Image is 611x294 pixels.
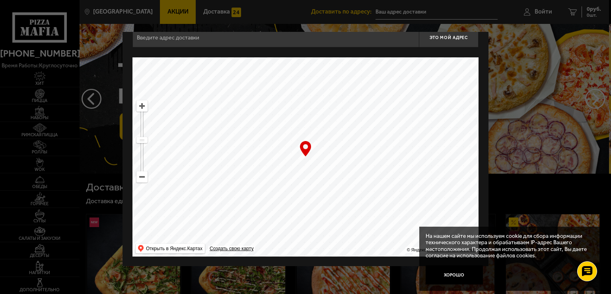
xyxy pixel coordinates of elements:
[426,233,592,259] p: На нашем сайте мы используем cookie для сбора информации технического характера и обрабатываем IP...
[208,246,255,252] a: Создать свою карту
[430,35,468,40] span: Это мой адрес
[136,244,205,253] ymaps: Открыть в Яндекс.Картах
[132,27,419,47] input: Введите адрес доставки
[146,244,202,253] ymaps: Открыть в Яндекс.Картах
[407,247,426,252] ymaps: © Яндекс
[419,27,479,47] button: Это мой адрес
[426,265,483,284] button: Хорошо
